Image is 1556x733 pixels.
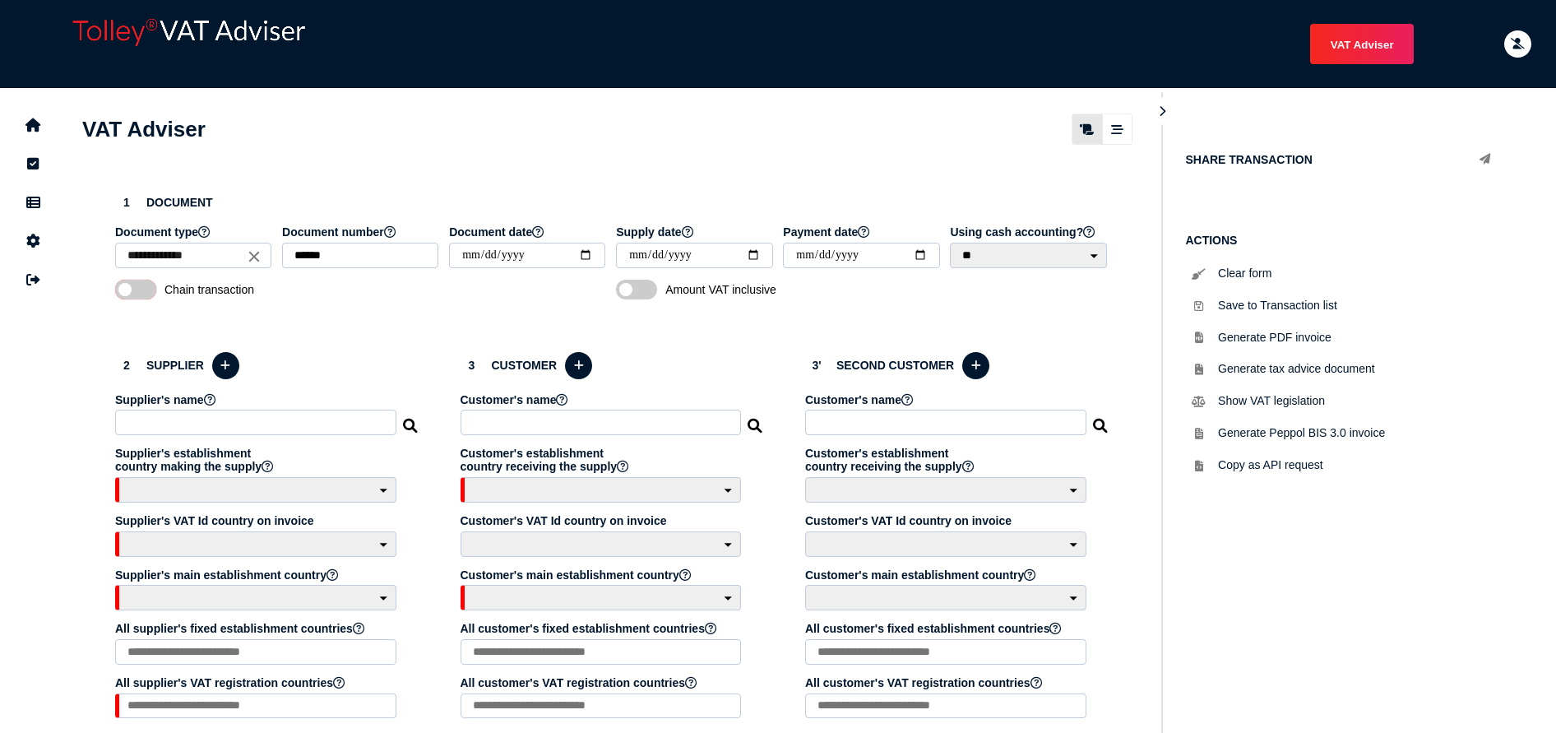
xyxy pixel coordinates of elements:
[461,350,765,382] h3: Customer
[1102,114,1132,144] mat-button-toggle: Stepper view
[449,225,608,239] label: Document date
[115,393,399,406] label: Supplier's name
[115,447,399,473] label: Supplier's establishment country making the supply
[805,568,1089,582] label: Customer's main establishment country
[783,225,942,239] label: Payment date
[565,352,592,379] button: Add a new customer to the database
[665,283,838,296] span: Amount VAT inclusive
[212,352,239,379] button: Add a new supplier to the database
[805,393,1089,406] label: Customer's name
[1093,414,1109,427] i: Search a customer in the database
[115,622,399,635] label: All supplier's fixed establishment countries
[403,414,419,427] i: Search for a dummy seller
[1511,39,1525,49] i: Email needs to be verified
[461,447,744,473] label: Customer's establishment country receiving the supply
[748,414,764,427] i: Search for a dummy customer
[282,225,441,239] label: Document number
[115,191,1109,214] h3: Document
[82,117,206,142] h1: VAT Adviser
[16,224,50,258] button: Manage settings
[616,225,775,239] label: Supply date
[962,352,989,379] button: Add a new thirdpary to the database
[1471,146,1498,174] button: Share transaction
[461,568,744,582] label: Customer's main establishment country
[461,622,744,635] label: All customer's fixed establishment countries
[1149,98,1176,125] button: Hide
[66,12,350,76] div: app logo
[950,225,1109,239] label: Using cash accounting?
[16,262,50,297] button: Sign out
[16,146,50,181] button: Tasks
[359,24,1414,64] menu: navigate products
[461,354,484,377] div: 3
[16,108,50,142] button: Home
[115,350,419,382] h3: Supplier
[805,676,1089,689] label: All customer's VAT registration countries
[805,622,1089,635] label: All customer's fixed establishment countries
[461,393,744,406] label: Customer's name
[115,225,274,239] label: Document type
[115,676,399,689] label: All supplier's VAT registration countries
[115,514,399,527] label: Supplier's VAT Id country on invoice
[805,514,1089,527] label: Customer's VAT Id country on invoice
[1310,24,1414,64] button: Shows a dropdown of VAT Advisor options
[461,676,744,689] label: All customer's VAT registration countries
[245,247,263,265] i: Close
[16,185,50,220] button: Data manager
[1072,114,1102,144] mat-button-toggle: Classic scrolling page view
[461,514,744,527] label: Customer's VAT Id country on invoice
[115,225,274,280] app-field: Select a document type
[1186,153,1313,166] h1: Share transaction
[115,354,138,377] div: 2
[26,202,40,203] i: Data manager
[1186,234,1499,247] h1: Actions
[164,283,337,296] span: Chain transaction
[805,350,1109,382] h3: second customer
[805,354,828,377] div: 3'
[115,568,399,582] label: Supplier's main establishment country
[805,447,1089,473] label: Customer's establishment country receiving the supply
[115,191,138,214] div: 1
